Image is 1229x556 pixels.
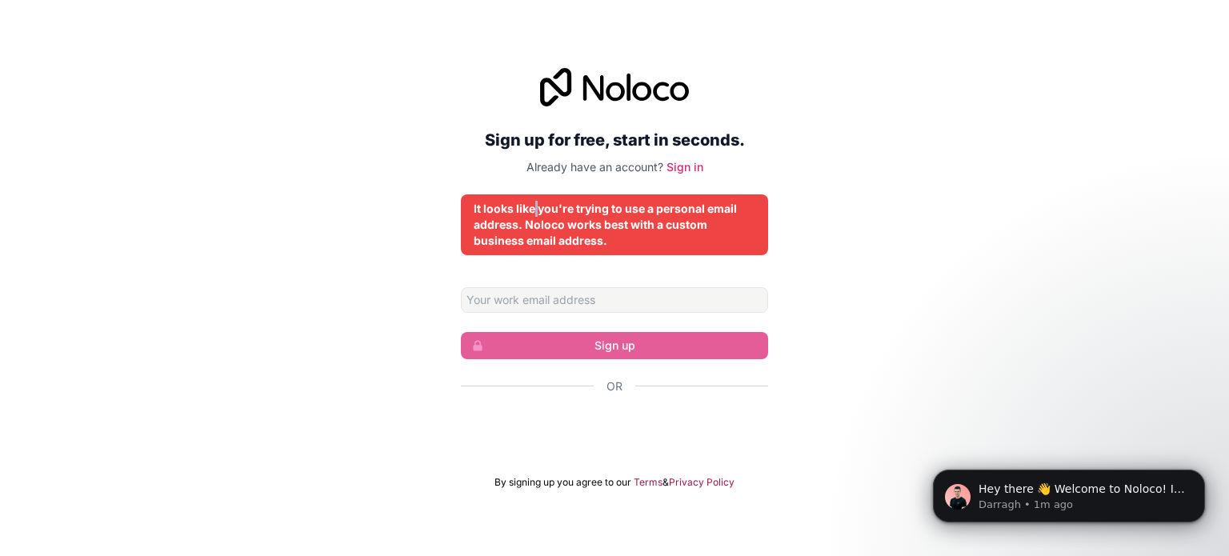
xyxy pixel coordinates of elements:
span: & [663,476,669,489]
h2: Sign up for free, start in seconds. [461,126,768,154]
iframe: Intercom notifications message [909,436,1229,548]
a: Privacy Policy [669,476,735,489]
a: Sign in [667,160,703,174]
button: Sign up [461,332,768,359]
div: It looks like you're trying to use a personal email address. Noloco works best with a custom busi... [474,201,755,249]
a: Terms [634,476,663,489]
iframe: Tlačidlo Prihlásiť sa účtom Google [453,412,776,447]
span: Or [606,378,623,394]
span: By signing up you agree to our [494,476,631,489]
input: Email address [461,287,768,313]
span: Already have an account? [526,160,663,174]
